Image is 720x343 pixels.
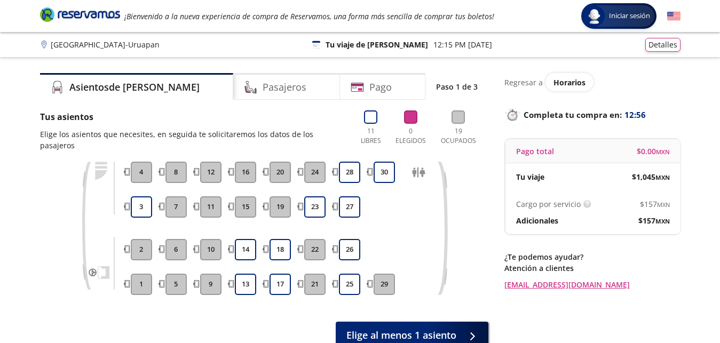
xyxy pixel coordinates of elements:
button: 3 [131,196,152,218]
span: $ 157 [638,215,670,226]
button: 10 [200,239,221,260]
button: 21 [304,274,326,295]
button: 30 [374,162,395,183]
button: 20 [270,162,291,183]
span: Horarios [553,77,586,87]
button: 12 [200,162,221,183]
p: ¿Te podemos ayudar? [504,251,681,262]
span: 12:56 [624,109,646,121]
a: Brand Logo [40,6,120,26]
em: ¡Bienvenido a la nueva experiencia de compra de Reservamos, una forma más sencilla de comprar tus... [124,11,494,21]
span: Iniciar sesión [605,11,654,21]
span: $ 0.00 [637,146,670,157]
p: 0 Elegidos [393,126,429,146]
button: 7 [165,196,187,218]
button: 11 [200,196,221,218]
button: 19 [270,196,291,218]
button: 4 [131,162,152,183]
div: Regresar a ver horarios [504,73,681,91]
button: 29 [374,274,395,295]
p: Regresar a [504,77,543,88]
p: Atención a clientes [504,262,681,274]
button: 25 [339,274,360,295]
small: MXN [657,201,670,209]
button: 24 [304,162,326,183]
button: 23 [304,196,326,218]
button: 26 [339,239,360,260]
button: 15 [235,196,256,218]
small: MXN [655,173,670,181]
p: Cargo por servicio [516,198,581,210]
span: $ 1,045 [632,171,670,182]
button: 13 [235,274,256,295]
i: Brand Logo [40,6,120,22]
a: [EMAIL_ADDRESS][DOMAIN_NAME] [504,279,681,290]
h4: Pago [369,80,392,94]
span: $ 157 [640,198,670,210]
p: Tu viaje [516,171,544,182]
button: 5 [165,274,187,295]
button: 28 [339,162,360,183]
p: Adicionales [516,215,558,226]
p: 19 Ocupados [437,126,480,146]
p: [GEOGRAPHIC_DATA] - Uruapan [51,39,160,50]
button: 2 [131,239,152,260]
small: MXN [656,148,670,156]
p: Pago total [516,146,554,157]
button: 17 [270,274,291,295]
button: 8 [165,162,187,183]
p: 11 Libres [357,126,385,146]
button: 18 [270,239,291,260]
p: 12:15 PM [DATE] [433,39,492,50]
p: Elige los asientos que necesites, en seguida te solicitaremos los datos de los pasajeros [40,129,346,151]
p: Tus asientos [40,110,346,123]
button: 16 [235,162,256,183]
p: Completa tu compra en : [504,107,681,122]
h4: Pasajeros [263,80,306,94]
button: 14 [235,239,256,260]
button: 1 [131,274,152,295]
p: Tu viaje de [PERSON_NAME] [326,39,428,50]
p: Paso 1 de 3 [436,81,478,92]
button: 27 [339,196,360,218]
button: 9 [200,274,221,295]
button: 6 [165,239,187,260]
button: English [667,10,681,23]
small: MXN [655,217,670,225]
span: Elige al menos 1 asiento [346,328,456,342]
button: 22 [304,239,326,260]
button: Detalles [645,38,681,52]
h4: Asientos de [PERSON_NAME] [69,80,200,94]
